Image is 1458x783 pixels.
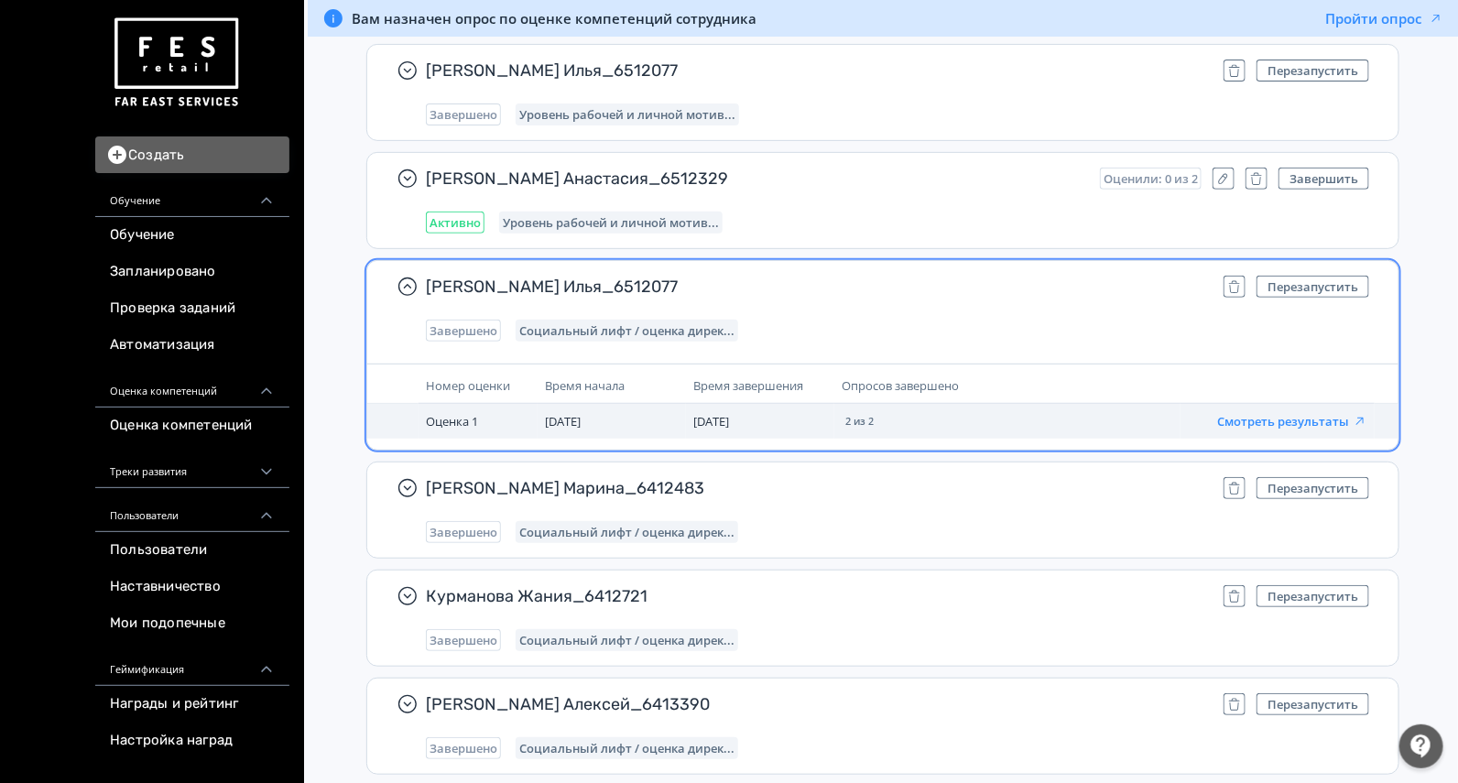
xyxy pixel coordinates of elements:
[95,444,289,488] div: Треки развития
[426,693,1209,715] span: [PERSON_NAME] Алексей_6413390
[693,377,803,394] span: Время завершения
[95,532,289,569] a: Пользователи
[426,168,1085,190] span: [PERSON_NAME] Анастасия_6512329
[1325,9,1443,27] button: Пройти опрос
[1217,412,1367,430] a: Смотреть результаты
[95,254,289,290] a: Запланировано
[1257,477,1369,499] button: Перезапустить
[430,323,497,338] span: Завершено
[95,686,289,723] a: Награды и рейтинг
[426,413,478,430] span: Оценка 1
[430,215,481,230] span: Активно
[95,327,289,364] a: Автоматизация
[426,585,1209,607] span: Курманова Жания_6412721
[430,633,497,647] span: Завершено
[426,477,1209,499] span: [PERSON_NAME] Марина_6412483
[426,60,1209,82] span: [PERSON_NAME] Илья_6512077
[503,215,719,230] span: Уровень рабочей и личной мотивации
[95,290,289,327] a: Проверка заданий
[95,408,289,444] a: Оценка компетенций
[95,488,289,532] div: Пользователи
[845,416,874,427] span: 2 из 2
[95,364,289,408] div: Оценка компетенций
[110,11,242,114] img: https://files.teachbase.ru/system/account/57463/logo/medium-936fc5084dd2c598f50a98b9cbe0469a.png
[426,377,510,394] span: Номер оценки
[95,642,289,686] div: Геймификация
[95,723,289,759] a: Настройка наград
[1257,276,1369,298] button: Перезапустить
[519,525,734,539] span: Социальный лифт / оценка директора магазина
[1257,585,1369,607] button: Перезапустить
[519,107,735,122] span: Уровень рабочей и личной мотивации
[95,217,289,254] a: Обучение
[545,377,625,394] span: Время начала
[693,413,729,430] span: [DATE]
[430,107,497,122] span: Завершено
[95,136,289,173] button: Создать
[430,741,497,756] span: Завершено
[1257,693,1369,715] button: Перезапустить
[430,525,497,539] span: Завершено
[1278,168,1369,190] button: Завершить
[1217,414,1367,429] button: Смотреть результаты
[1257,60,1369,82] button: Перезапустить
[95,605,289,642] a: Мои подопечные
[519,633,734,647] span: Социальный лифт / оценка директора магазина
[95,569,289,605] a: Наставничество
[842,377,959,394] span: Опросов завершено
[352,9,756,27] span: Вам назначен опрос по оценке компетенций сотрудника
[519,323,734,338] span: Социальный лифт / оценка директора магазина
[545,413,581,430] span: [DATE]
[519,741,734,756] span: Социальный лифт / оценка директора магазина
[1104,171,1198,186] span: Оценили: 0 из 2
[95,173,289,217] div: Обучение
[426,276,1209,298] span: [PERSON_NAME] Илья_6512077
